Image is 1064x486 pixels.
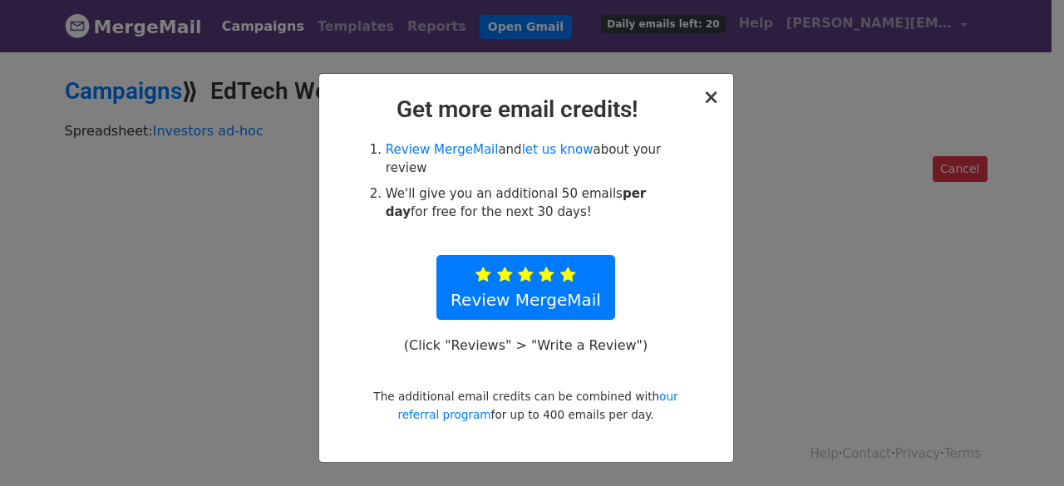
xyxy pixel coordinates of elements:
[702,87,719,107] button: Close
[386,184,685,222] li: We'll give you an additional 50 emails for free for the next 30 days!
[522,142,594,157] a: let us know
[386,140,685,178] li: and about your review
[702,86,719,109] span: ×
[981,406,1064,486] iframe: Chat Widget
[332,96,720,124] h2: Get more email credits!
[386,142,499,157] a: Review MergeMail
[395,336,656,354] p: (Click "Reviews" > "Write a Review")
[386,186,646,220] strong: per day
[397,390,677,421] a: our referral program
[436,255,615,320] a: Review MergeMail
[373,390,677,421] small: The additional email credits can be combined with for up to 400 emails per day.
